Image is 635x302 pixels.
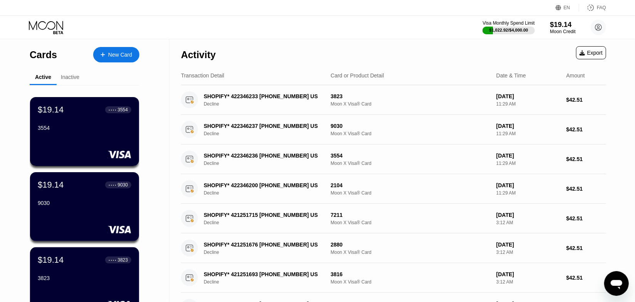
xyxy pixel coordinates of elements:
[204,153,324,159] div: SHOPIFY* 422346236 [PHONE_NUMBER] US
[181,263,606,293] div: SHOPIFY* 421251693 [PHONE_NUMBER] USDecline3816Moon X Visa® Card[DATE]3:12 AM$42.51
[181,72,224,79] div: Transaction Detail
[496,123,560,129] div: [DATE]
[579,4,606,12] div: FAQ
[93,47,139,62] div: New Card
[496,242,560,248] div: [DATE]
[496,131,560,136] div: 11:29 AM
[38,275,131,281] div: 3823
[181,174,606,204] div: SHOPIFY* 422346200 [PHONE_NUMBER] USDecline2104Moon X Visa® Card[DATE]11:29 AM$42.51
[331,161,490,166] div: Moon X Visa® Card
[38,125,131,131] div: 3554
[496,212,560,218] div: [DATE]
[564,5,570,10] div: EN
[108,52,132,58] div: New Card
[117,182,128,188] div: 9030
[30,172,139,241] div: $19.14● ● ● ●90309030
[566,97,606,103] div: $42.51
[61,74,79,80] div: Inactive
[204,131,333,136] div: Decline
[30,97,139,166] div: $19.14● ● ● ●35543554
[496,153,560,159] div: [DATE]
[580,50,603,56] div: Export
[109,109,116,111] div: ● ● ● ●
[204,271,324,277] div: SHOPIFY* 421251693 [PHONE_NUMBER] US
[181,144,606,174] div: SHOPIFY* 422346236 [PHONE_NUMBER] USDecline3554Moon X Visa® Card[DATE]11:29 AM$42.51
[204,242,324,248] div: SHOPIFY* 421251676 [PHONE_NUMBER] US
[489,28,528,32] div: $1,022.92 / $4,000.00
[181,49,216,60] div: Activity
[204,161,333,166] div: Decline
[181,204,606,233] div: SHOPIFY* 421251715 [PHONE_NUMBER] USDecline7211Moon X Visa® Card[DATE]3:12 AM$42.51
[550,20,576,34] div: $19.14Moon Credit
[566,215,606,221] div: $42.51
[496,72,526,79] div: Date & Time
[204,190,333,196] div: Decline
[38,200,131,206] div: 9030
[331,212,490,218] div: 7211
[38,180,64,190] div: $19.14
[331,93,490,99] div: 3823
[496,93,560,99] div: [DATE]
[109,259,116,261] div: ● ● ● ●
[597,5,606,10] div: FAQ
[566,275,606,281] div: $42.51
[109,184,116,186] div: ● ● ● ●
[204,279,333,285] div: Decline
[204,250,333,255] div: Decline
[566,126,606,133] div: $42.51
[566,186,606,192] div: $42.51
[483,20,534,34] div: Visa Monthly Spend Limit$1,022.92/$4,000.00
[38,255,64,265] div: $19.14
[204,101,333,107] div: Decline
[181,233,606,263] div: SHOPIFY* 421251676 [PHONE_NUMBER] USDecline2880Moon X Visa® Card[DATE]3:12 AM$42.51
[331,123,490,129] div: 9030
[331,190,490,196] div: Moon X Visa® Card
[35,74,51,80] div: Active
[331,271,490,277] div: 3816
[30,49,57,60] div: Cards
[331,242,490,248] div: 2880
[331,220,490,225] div: Moon X Visa® Card
[331,101,490,107] div: Moon X Visa® Card
[496,190,560,196] div: 11:29 AM
[204,182,324,188] div: SHOPIFY* 422346200 [PHONE_NUMBER] US
[181,85,606,115] div: SHOPIFY* 422346233 [PHONE_NUMBER] USDecline3823Moon X Visa® Card[DATE]11:29 AM$42.51
[331,182,490,188] div: 2104
[496,271,560,277] div: [DATE]
[204,212,324,218] div: SHOPIFY* 421251715 [PHONE_NUMBER] US
[331,279,490,285] div: Moon X Visa® Card
[550,29,576,34] div: Moon Credit
[496,220,560,225] div: 3:12 AM
[604,271,629,296] iframe: Button to launch messaging window
[496,250,560,255] div: 3:12 AM
[204,93,324,99] div: SHOPIFY* 422346233 [PHONE_NUMBER] US
[550,20,576,29] div: $19.14
[483,20,534,26] div: Visa Monthly Spend Limit
[38,105,64,115] div: $19.14
[117,107,128,112] div: 3554
[181,115,606,144] div: SHOPIFY* 422346237 [PHONE_NUMBER] USDecline9030Moon X Visa® Card[DATE]11:29 AM$42.51
[566,72,585,79] div: Amount
[566,156,606,162] div: $42.51
[204,123,324,129] div: SHOPIFY* 422346237 [PHONE_NUMBER] US
[496,161,560,166] div: 11:29 AM
[117,257,128,263] div: 3823
[566,245,606,251] div: $42.51
[496,182,560,188] div: [DATE]
[556,4,579,12] div: EN
[331,131,490,136] div: Moon X Visa® Card
[496,101,560,107] div: 11:29 AM
[331,72,384,79] div: Card or Product Detail
[331,250,490,255] div: Moon X Visa® Card
[576,46,606,59] div: Export
[331,153,490,159] div: 3554
[204,220,333,225] div: Decline
[496,279,560,285] div: 3:12 AM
